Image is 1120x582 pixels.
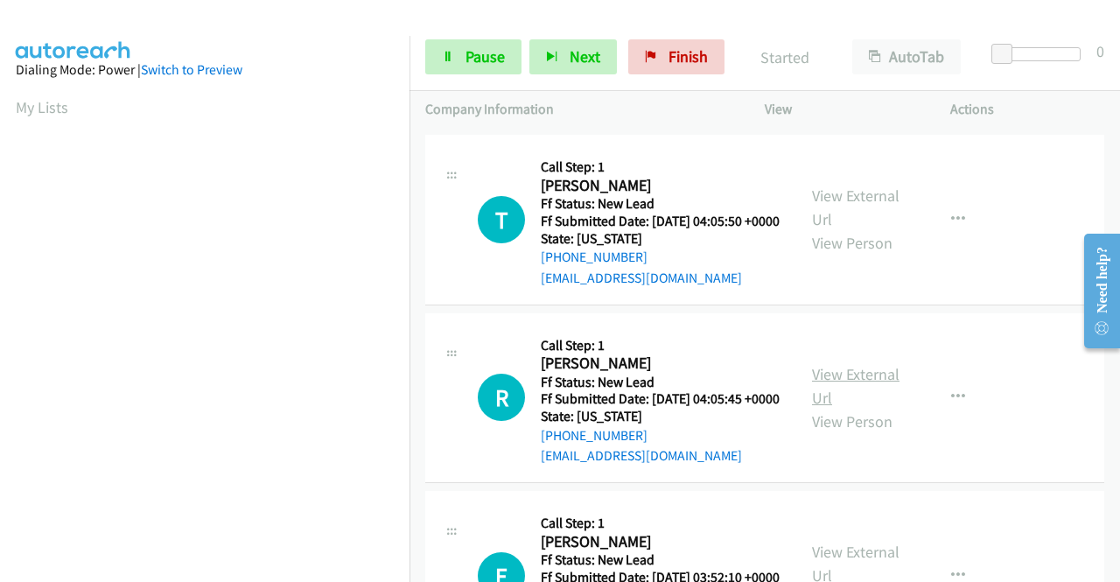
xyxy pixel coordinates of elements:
[425,99,733,120] p: Company Information
[425,39,521,74] a: Pause
[748,46,821,69] p: Started
[16,97,68,117] a: My Lists
[541,390,780,408] h5: Ff Submitted Date: [DATE] 04:05:45 +0000
[541,270,742,286] a: [EMAIL_ADDRESS][DOMAIN_NAME]
[541,532,774,552] h2: [PERSON_NAME]
[668,46,708,67] span: Finish
[529,39,617,74] button: Next
[852,39,961,74] button: AutoTab
[541,176,774,196] h2: [PERSON_NAME]
[628,39,724,74] a: Finish
[478,196,525,243] div: The call is yet to be attempted
[541,158,780,176] h5: Call Step: 1
[541,515,780,532] h5: Call Step: 1
[541,249,647,265] a: [PHONE_NUMBER]
[541,354,774,374] h2: [PERSON_NAME]
[541,427,647,444] a: [PHONE_NUMBER]
[541,337,780,354] h5: Call Step: 1
[141,61,242,78] a: Switch to Preview
[541,447,742,464] a: [EMAIL_ADDRESS][DOMAIN_NAME]
[765,99,919,120] p: View
[1000,47,1081,61] div: Delay between calls (in seconds)
[570,46,600,67] span: Next
[16,60,394,81] div: Dialing Mode: Power |
[541,551,780,569] h5: Ff Status: New Lead
[478,374,525,421] h1: R
[1096,39,1104,63] div: 0
[1070,221,1120,361] iframe: Resource Center
[465,46,505,67] span: Pause
[541,213,780,230] h5: Ff Submitted Date: [DATE] 04:05:50 +0000
[541,195,780,213] h5: Ff Status: New Lead
[541,374,780,391] h5: Ff Status: New Lead
[812,186,899,229] a: View External Url
[812,411,892,431] a: View Person
[541,230,780,248] h5: State: [US_STATE]
[812,233,892,253] a: View Person
[541,408,780,425] h5: State: [US_STATE]
[812,364,899,408] a: View External Url
[950,99,1104,120] p: Actions
[478,374,525,421] div: The call is yet to be attempted
[478,196,525,243] h1: T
